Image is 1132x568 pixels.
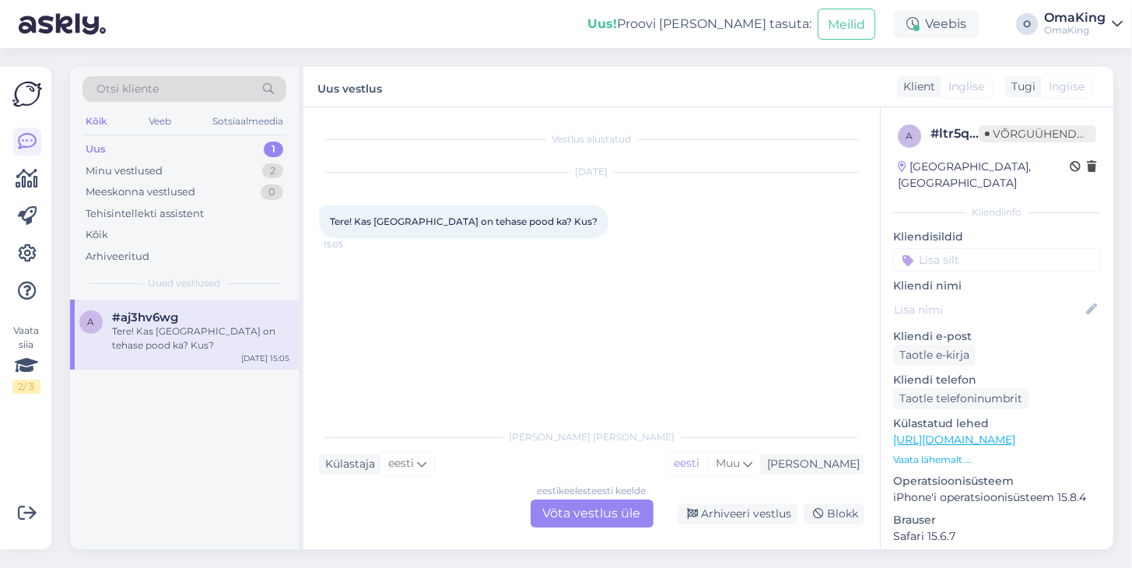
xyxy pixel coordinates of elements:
[1044,10,1106,25] font: OmaKing
[317,82,382,96] font: Uus vestlus
[86,164,163,177] font: Minu vestlused
[674,456,699,470] font: eesti
[1044,24,1089,36] font: OmaKing
[893,373,976,387] font: Kliendi telefon
[1044,12,1123,37] a: OmaKingOmaKing
[894,301,1083,318] input: Lisa nimi
[24,380,35,392] font: / 3
[716,456,740,470] font: Muu
[149,277,221,289] font: Uued vestlused
[893,454,972,465] font: Vaata lähemalt ...
[893,433,1015,447] a: [URL][DOMAIN_NAME]
[898,160,1031,190] font: [GEOGRAPHIC_DATA], [GEOGRAPHIC_DATA]
[112,310,178,324] font: #aj3hv6wg
[818,9,875,39] button: Meilid
[767,457,860,471] font: [PERSON_NAME]
[617,16,811,31] font: Proovi [PERSON_NAME] tasuta:
[592,485,647,496] font: eesti keelde
[903,79,935,93] font: Klient
[86,115,107,127] font: Kõik
[1011,79,1036,93] font: Tugi
[12,79,42,109] img: Askly logo
[893,513,936,527] font: Brauser
[149,115,171,127] font: Veeb
[899,391,1022,405] font: Taotle telefoninumbrit
[1049,79,1085,93] font: Inglise
[19,380,24,392] font: 2
[86,207,204,219] font: Tehisintellekti assistent
[906,130,913,142] font: a
[88,316,95,328] font: a
[893,329,972,343] font: Kliendi e-post
[86,185,195,198] font: Meeskonna vestlused
[893,529,955,543] font: Safari 15.6.7
[330,216,598,227] font: Tere! Kas [GEOGRAPHIC_DATA] on tehase pood ka? Kus?
[899,348,969,362] font: Taotle e-kirja
[538,485,559,496] font: eesti
[827,507,858,521] font: Blokk
[270,164,275,177] font: 2
[112,325,275,351] font: Tere! Kas [GEOGRAPHIC_DATA] on tehase pood ka? Kus?
[324,240,343,250] font: 15:05
[96,82,159,96] font: Otsi kliente
[701,507,791,521] font: Arhiveeri vestlus
[272,142,275,155] font: 1
[939,126,990,141] font: ltr5qgxf
[576,166,608,177] font: [DATE]
[893,279,962,293] font: Kliendi nimi
[893,230,963,244] font: Kliendisildid
[925,16,966,31] font: Veebis
[86,250,149,262] font: Arhiveeritud
[241,353,289,363] font: [DATE] 15:05
[948,79,984,93] font: Inglise
[587,16,617,31] font: Uus!
[1023,18,1031,30] font: O
[552,133,632,145] font: Vestlus alustatud
[559,485,592,496] font: keelest
[893,474,1014,488] font: Operatsioonisüsteem
[930,126,939,141] font: #
[893,248,1101,272] input: Lisa silt
[893,490,1086,504] font: iPhone'i operatsioonisüsteem 15.8.4
[86,228,108,240] font: Kõik
[268,185,275,198] font: 0
[388,456,414,470] font: eesti
[973,206,1022,218] font: Kliendiinfo
[993,127,1113,141] font: Võrguühenduseta
[14,324,40,350] font: Vaata siia
[509,431,675,443] font: [PERSON_NAME] [PERSON_NAME]
[543,506,641,521] font: Võta vestlus üle
[325,457,375,471] font: Külastaja
[86,142,106,155] font: Uus
[828,17,865,32] font: Meilid
[212,115,283,127] font: Sotsiaalmeedia
[893,416,989,430] font: Külastatud lehed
